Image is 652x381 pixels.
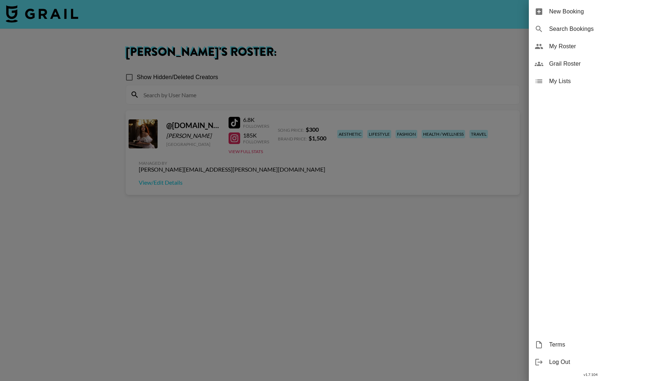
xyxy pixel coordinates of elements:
div: My Lists [529,73,652,90]
span: My Lists [549,77,646,86]
div: My Roster [529,38,652,55]
span: Log Out [549,358,646,366]
div: Terms [529,336,652,353]
span: Search Bookings [549,25,646,33]
span: Terms [549,340,646,349]
div: Search Bookings [529,20,652,38]
div: New Booking [529,3,652,20]
span: New Booking [549,7,646,16]
div: Grail Roster [529,55,652,73]
span: Grail Roster [549,60,646,68]
div: Log Out [529,353,652,371]
div: v 1.7.104 [529,371,652,378]
span: My Roster [549,42,646,51]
